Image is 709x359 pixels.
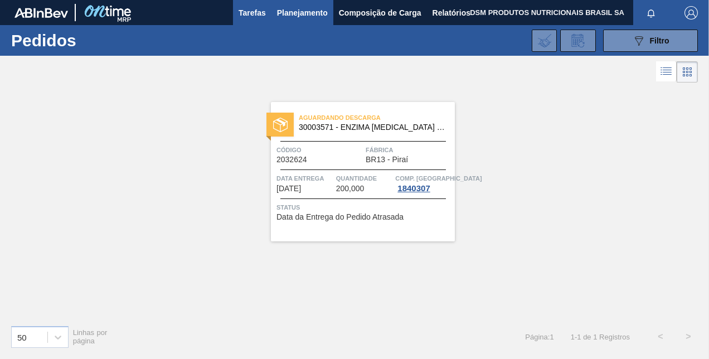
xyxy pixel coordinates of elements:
[276,144,363,156] span: Código
[525,333,553,341] span: Página : 1
[239,6,266,20] span: Tarefas
[633,5,669,21] button: Notificações
[299,112,455,123] span: Aguardando Descarga
[395,173,482,184] span: Comp. Carga
[532,30,557,52] div: Importar Negociações dos Pedidos
[276,202,452,213] span: Status
[647,323,674,351] button: <
[366,156,408,164] span: BR13 - Piraí
[366,144,452,156] span: Fábrica
[11,34,165,47] h1: Pedidos
[276,213,404,221] span: Data da Entrega do Pedido Atrasada
[395,173,452,193] a: Comp. [GEOGRAPHIC_DATA]1840307
[677,61,698,83] div: Visão em Cards
[276,156,307,164] span: 2032624
[571,333,630,341] span: 1 - 1 de 1 Registros
[603,30,698,52] button: Filtro
[674,323,702,351] button: >
[73,328,108,345] span: Linhas por página
[276,173,333,184] span: Data Entrega
[560,30,596,52] div: Solicitação de Revisão de Pedidos
[395,184,432,193] div: 1840307
[273,118,288,132] img: status
[656,61,677,83] div: Visão em Lista
[14,8,68,18] img: TNhmsLtSVTkK8tSr43FrP2fwEKptu5GPRR3wAAAABJRU5ErkJggg==
[276,185,301,193] span: 23/09/2025
[684,6,698,20] img: Logout
[339,6,421,20] span: Composição de Carga
[17,332,27,342] div: 50
[277,6,328,20] span: Planejamento
[650,36,669,45] span: Filtro
[336,185,365,193] span: 200,000
[299,123,446,132] span: 30003571 - ENZIMA PROTEASE BREWERS CLAREX
[433,6,470,20] span: Relatórios
[254,102,455,241] a: statusAguardando Descarga30003571 - ENZIMA [MEDICAL_DATA] BREWERS CLAREXCódigo2032624FábricaBR13 ...
[336,173,393,184] span: Quantidade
